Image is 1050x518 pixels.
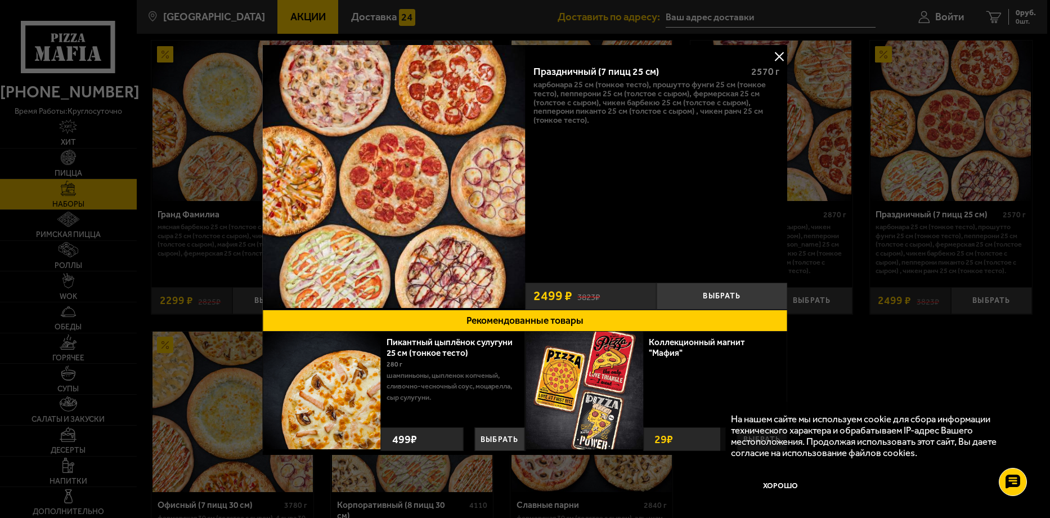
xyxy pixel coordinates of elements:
span: 2570 г [751,66,779,77]
button: Выбрать [656,283,787,310]
strong: 499 ₽ [389,428,420,450]
s: 3823 ₽ [577,290,600,301]
img: Праздничный (7 пицц 25 см) [263,45,526,308]
p: Карбонара 25 см (тонкое тесто), Прошутто Фунги 25 см (тонкое тесто), Пепперони 25 см (толстое с с... [533,81,779,124]
strong: 29 ₽ [652,428,676,450]
span: 280 г [387,360,402,368]
button: Выбрать [474,427,524,451]
span: 2499 ₽ [533,289,572,302]
a: Пикантный цыплёнок сулугуни 25 см (тонкое тесто) [387,337,513,358]
p: шампиньоны, цыпленок копченый, сливочно-чесночный соус, моцарелла, сыр сулугуни. [387,370,516,403]
button: Хорошо [731,469,829,502]
a: Праздничный (7 пицц 25 см) [263,45,526,310]
p: На нашем сайте мы используем cookie для сбора информации технического характера и обрабатываем IP... [731,413,1017,459]
div: Праздничный (7 пицц 25 см) [533,66,742,78]
button: Рекомендованные товары [263,310,788,332]
a: Коллекционный магнит "Мафия" [649,337,745,358]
